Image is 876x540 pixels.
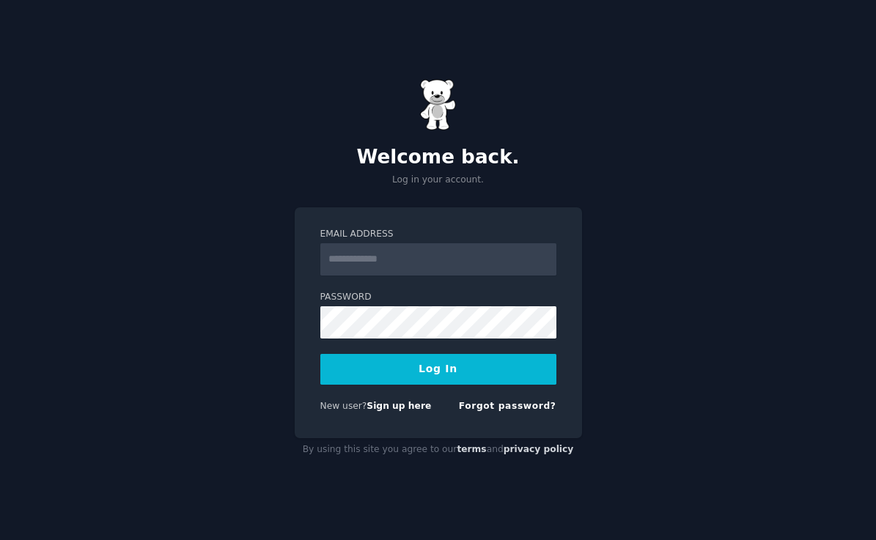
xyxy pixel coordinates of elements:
[295,438,582,462] div: By using this site you agree to our and
[320,291,556,304] label: Password
[367,401,431,411] a: Sign up here
[459,401,556,411] a: Forgot password?
[420,79,457,130] img: Gummy Bear
[320,228,556,241] label: Email Address
[320,401,367,411] span: New user?
[295,146,582,169] h2: Welcome back.
[504,444,574,454] a: privacy policy
[457,444,486,454] a: terms
[320,354,556,385] button: Log In
[295,174,582,187] p: Log in your account.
